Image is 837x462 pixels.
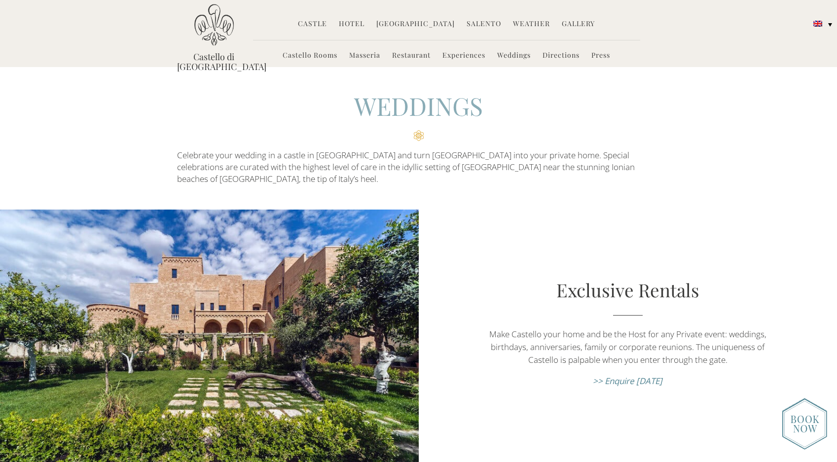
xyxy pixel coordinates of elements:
a: Experiences [442,50,485,62]
a: Restaurant [392,50,431,62]
a: Exclusive Rentals [556,278,699,302]
a: Salento [467,19,501,30]
a: Gallery [562,19,595,30]
img: new-booknow.png [782,398,827,450]
a: >> Enquire [DATE] [593,375,662,387]
a: Castello di [GEOGRAPHIC_DATA] [177,52,251,71]
a: Weather [513,19,550,30]
h2: WEDDINGS [177,89,660,141]
a: Directions [543,50,580,62]
img: Castello di Ugento [194,4,234,46]
a: Press [591,50,610,62]
a: Castle [298,19,327,30]
a: Hotel [339,19,364,30]
img: English [813,21,822,27]
a: Weddings [497,50,531,62]
p: Celebrate your wedding in a castle in [GEOGRAPHIC_DATA] and turn [GEOGRAPHIC_DATA] into your priv... [177,149,660,185]
p: Make Castello your home and be the Host for any Private event: weddings, birthdays, anniversaries... [481,328,774,366]
img: enquire_today_weddings_page.png [782,398,827,450]
a: Castello Rooms [283,50,337,62]
a: Masseria [349,50,380,62]
a: [GEOGRAPHIC_DATA] [376,19,455,30]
